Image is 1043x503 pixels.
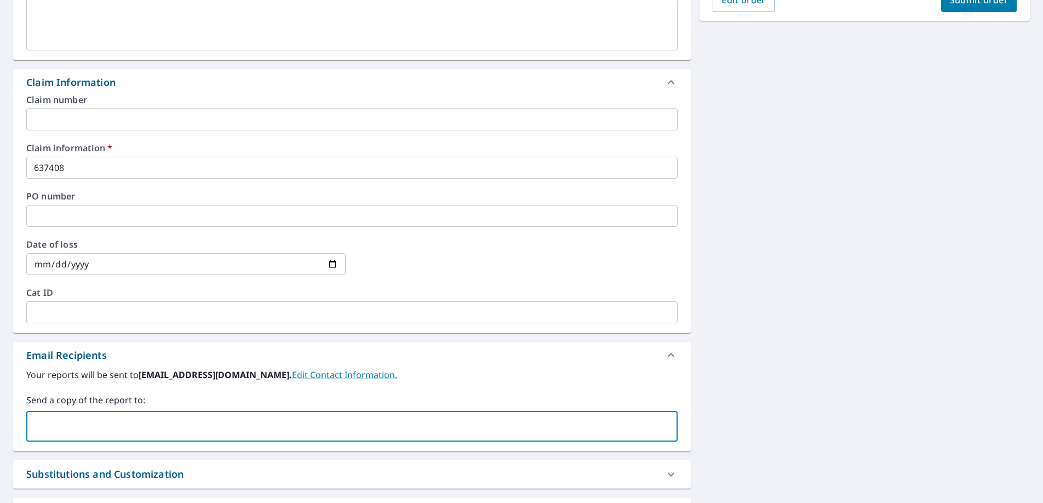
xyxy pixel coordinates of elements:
[26,288,678,297] label: Cat ID
[13,342,691,368] div: Email Recipients
[26,368,678,381] label: Your reports will be sent to
[26,348,107,363] div: Email Recipients
[26,467,184,482] div: Substitutions and Customization
[292,369,397,381] a: EditContactInfo
[13,69,691,95] div: Claim Information
[13,460,691,488] div: Substitutions and Customization
[26,192,678,201] label: PO number
[26,240,346,249] label: Date of loss
[26,393,678,407] label: Send a copy of the report to:
[139,369,292,381] b: [EMAIL_ADDRESS][DOMAIN_NAME].
[26,95,678,104] label: Claim number
[26,75,116,90] div: Claim Information
[26,144,678,152] label: Claim information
